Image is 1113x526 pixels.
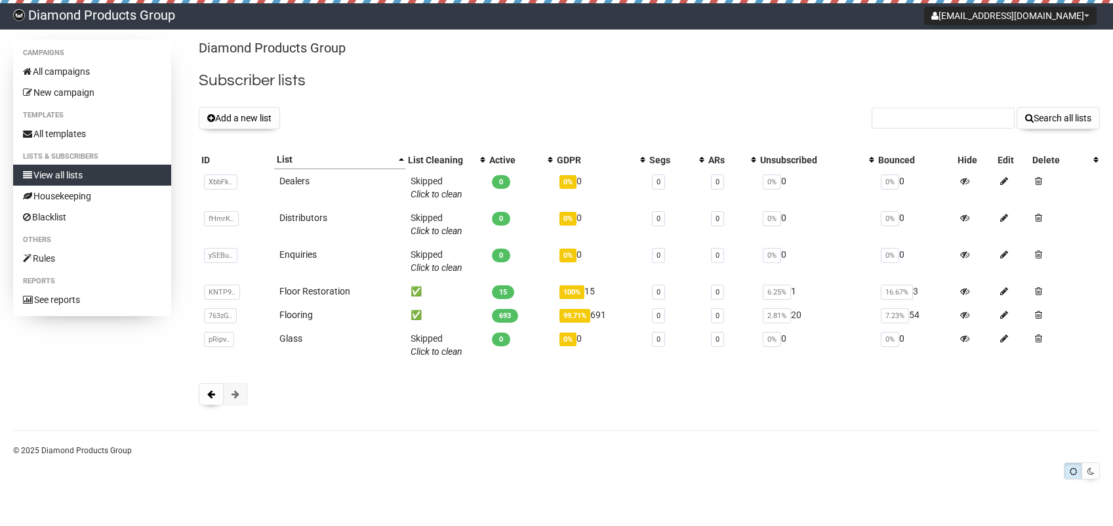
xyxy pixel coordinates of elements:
[199,107,280,129] button: Add a new list
[763,308,791,323] span: 2.81%
[657,178,660,186] a: 0
[279,333,302,344] a: Glass
[279,176,310,186] a: Dealers
[13,232,171,248] li: Others
[279,286,350,296] a: Floor Restoration
[492,309,518,323] span: 693
[405,150,487,169] th: List Cleaning: No sort applied, activate to apply an ascending sort
[557,153,633,167] div: GDPR
[758,206,875,243] td: 0
[554,279,646,303] td: 15
[1017,107,1100,129] button: Search all lists
[492,285,514,299] span: 15
[647,150,706,169] th: Segs: No sort applied, activate to apply an ascending sort
[13,273,171,289] li: Reports
[492,249,510,262] span: 0
[958,153,992,167] div: Hide
[649,153,693,167] div: Segs
[881,174,899,190] span: 0%
[758,279,875,303] td: 1
[489,153,541,167] div: Active
[204,248,237,263] span: ySEBu..
[876,150,955,169] th: Bounced: No sort applied, sorting is disabled
[13,108,171,123] li: Templates
[758,150,875,169] th: Unsubscribed: No sort applied, activate to apply an ascending sort
[13,248,171,269] a: Rules
[411,346,462,357] a: Click to clean
[758,327,875,363] td: 0
[716,335,719,344] a: 0
[758,303,875,327] td: 20
[881,248,899,263] span: 0%
[559,212,577,226] span: 0%
[763,174,781,190] span: 0%
[881,308,909,323] span: 7.23%
[492,333,510,346] span: 0
[554,243,646,279] td: 0
[13,207,171,228] a: Blacklist
[716,214,719,223] a: 0
[411,262,462,273] a: Click to clean
[199,69,1100,92] h2: Subscriber lists
[13,45,171,61] li: Campaigns
[554,150,646,169] th: GDPR: No sort applied, activate to apply an ascending sort
[13,9,25,21] img: 0e15046020f1bb11392451ad42f33bbf
[204,211,239,226] span: fHmrK..
[204,332,234,347] span: pRipv..
[13,82,171,103] a: New campaign
[13,61,171,82] a: All campaigns
[924,7,1097,25] button: [EMAIL_ADDRESS][DOMAIN_NAME]
[1032,153,1087,167] div: Delete
[405,279,487,303] td: ✅
[411,249,462,273] span: Skipped
[199,39,1100,57] p: Diamond Products Group
[716,178,719,186] a: 0
[279,310,313,320] a: Flooring
[716,312,719,320] a: 0
[277,153,392,166] div: List
[708,153,744,167] div: ARs
[13,149,171,165] li: Lists & subscribers
[559,249,577,262] span: 0%
[13,186,171,207] a: Housekeeping
[657,335,660,344] a: 0
[763,285,791,300] span: 6.25%
[995,150,1030,169] th: Edit: No sort applied, sorting is disabled
[758,243,875,279] td: 0
[492,212,510,226] span: 0
[559,333,577,346] span: 0%
[763,332,781,347] span: 0%
[405,303,487,327] td: ✅
[492,175,510,189] span: 0
[876,303,955,327] td: 54
[559,285,584,299] span: 100%
[998,153,1027,167] div: Edit
[487,150,554,169] th: Active: No sort applied, activate to apply an ascending sort
[881,285,913,300] span: 16.67%
[13,443,1100,458] p: © 2025 Diamond Products Group
[279,249,317,260] a: Enquiries
[559,309,590,323] span: 99.71%
[716,288,719,296] a: 0
[411,212,462,236] span: Skipped
[876,169,955,206] td: 0
[274,150,405,169] th: List: Ascending sort applied, activate to apply a descending sort
[554,169,646,206] td: 0
[204,174,237,190] span: XbbFk..
[876,206,955,243] td: 0
[763,211,781,226] span: 0%
[554,327,646,363] td: 0
[657,312,660,320] a: 0
[706,150,758,169] th: ARs: No sort applied, activate to apply an ascending sort
[204,285,240,300] span: KNTP9..
[279,212,327,223] a: Distributors
[408,153,474,167] div: List Cleaning
[758,169,875,206] td: 0
[199,150,274,169] th: ID: No sort applied, sorting is disabled
[878,153,952,167] div: Bounced
[955,150,995,169] th: Hide: No sort applied, sorting is disabled
[760,153,862,167] div: Unsubscribed
[876,243,955,279] td: 0
[876,327,955,363] td: 0
[411,176,462,199] span: Skipped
